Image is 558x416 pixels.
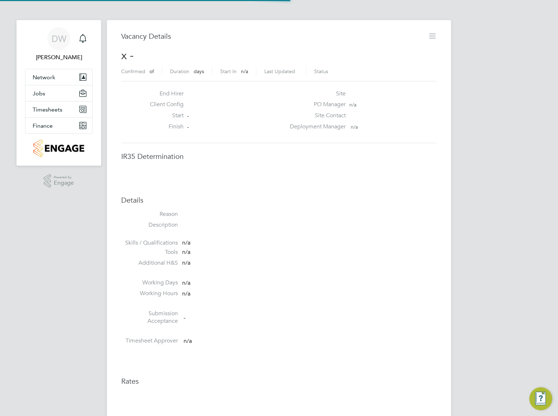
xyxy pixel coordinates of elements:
h3: Rates [121,377,437,386]
label: Reason [121,211,178,218]
span: - [187,113,189,119]
button: Jobs [25,85,92,101]
label: Skills / Qualifications [121,239,178,247]
span: Dan Wright [25,53,93,62]
img: countryside-properties-logo-retina.png [33,140,84,157]
label: Working Hours [121,290,178,297]
span: Network [33,74,55,81]
span: n/a [182,249,190,256]
h3: Details [121,195,437,205]
label: Working Days [121,279,178,287]
label: Confirmed [121,68,145,75]
a: Go to home page [25,140,93,157]
label: Deployment Manager [285,123,346,131]
h3: Vacancy Details [121,32,417,41]
label: Description [121,221,178,229]
button: Timesheets [25,101,92,117]
span: n/a [182,239,190,246]
span: n/a [349,101,356,108]
span: Timesheets [33,106,62,113]
span: days [194,68,204,75]
label: End Hirer [144,90,184,98]
span: of [150,68,154,75]
label: Duration [170,68,189,75]
label: Start [144,112,184,119]
span: n/a [182,290,190,297]
label: PO Manager [285,101,346,108]
label: Tools [121,249,178,256]
span: n/a [351,124,358,130]
span: - [184,314,185,321]
label: Status [314,68,328,75]
label: Site Contact [285,112,346,119]
label: Finish [144,123,184,131]
nav: Main navigation [16,20,101,166]
span: - [187,124,189,130]
span: Powered by [54,174,74,180]
a: Powered byEngage [44,174,74,188]
span: n/a [182,280,190,287]
h3: IR35 Determination [121,152,437,161]
button: Network [25,69,92,85]
label: Site [285,90,346,98]
span: Jobs [33,90,45,97]
a: DW[PERSON_NAME] [25,27,93,62]
span: n/a [182,259,190,266]
label: Timesheet Approver [121,337,178,345]
button: Engage Resource Center [529,387,552,410]
span: Finance [33,122,53,129]
span: x - [121,48,134,62]
label: Last Updated [264,68,295,75]
span: DW [52,34,66,43]
label: Additional H&S [121,259,178,267]
span: n/a [184,337,192,345]
label: Client Config [144,101,184,108]
button: Finance [25,118,92,133]
label: Start In [220,68,237,75]
span: n/a [241,68,248,75]
span: Engage [54,180,74,186]
label: Submission Acceptance [121,310,178,325]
